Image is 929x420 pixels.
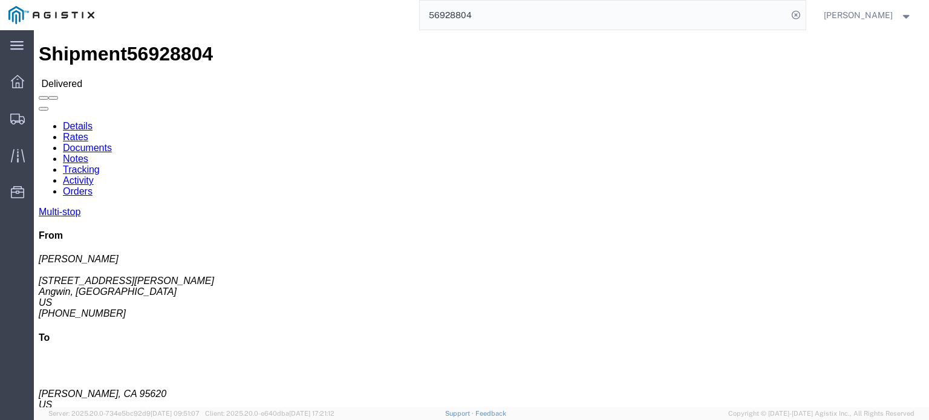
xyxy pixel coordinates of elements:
[151,410,200,417] span: [DATE] 09:51:07
[48,410,200,417] span: Server: 2025.20.0-734e5bc92d9
[34,30,929,407] iframe: FS Legacy Container
[205,410,334,417] span: Client: 2025.20.0-e640dba
[475,410,506,417] a: Feedback
[824,8,893,22] span: Rochelle Manzoni
[289,410,334,417] span: [DATE] 17:21:12
[420,1,787,30] input: Search for shipment number, reference number
[728,409,914,419] span: Copyright © [DATE]-[DATE] Agistix Inc., All Rights Reserved
[823,8,913,22] button: [PERSON_NAME]
[445,410,475,417] a: Support
[8,6,94,24] img: logo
